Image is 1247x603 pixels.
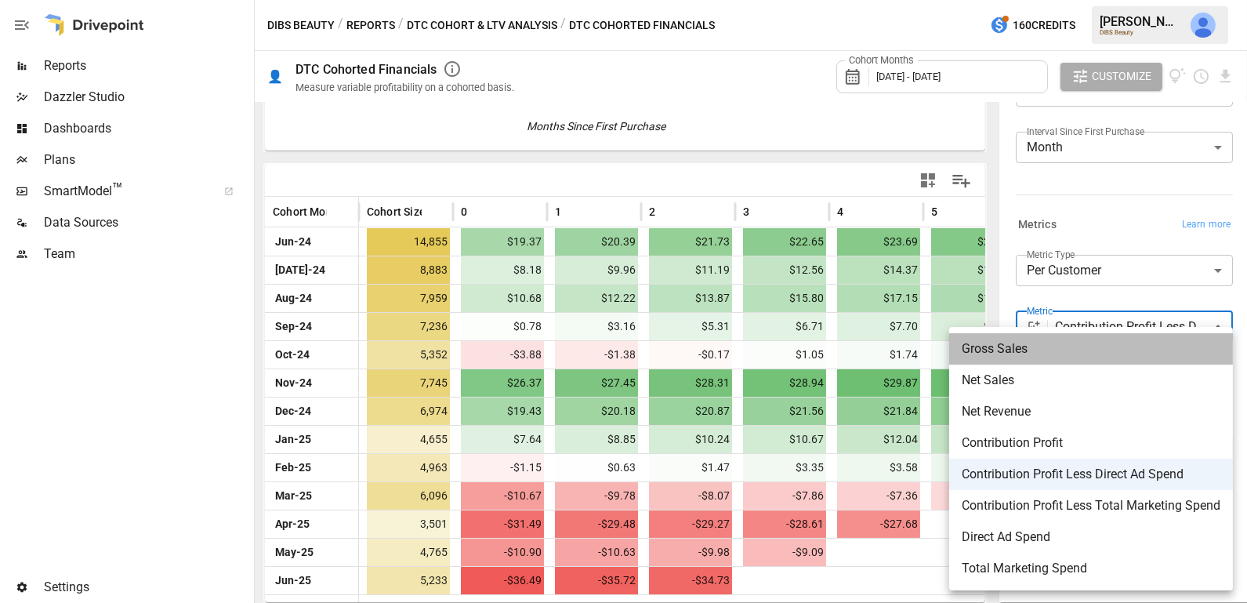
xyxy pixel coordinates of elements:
span: Contribution Profit [962,434,1220,452]
span: Net Revenue [962,402,1220,421]
span: Contribution Profit Less Direct Ad Spend [962,465,1220,484]
span: Total Marketing Spend [962,559,1220,578]
span: Net Sales [962,371,1220,390]
span: Direct Ad Spend [962,528,1220,547]
span: Contribution Profit Less Total Marketing Spend [962,496,1220,515]
span: Gross Sales [962,340,1220,358]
